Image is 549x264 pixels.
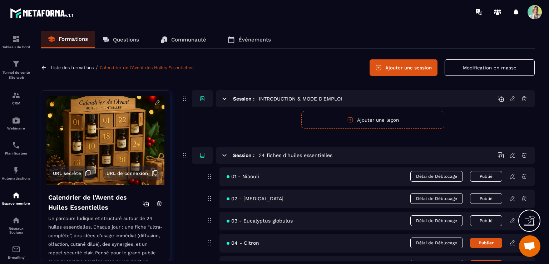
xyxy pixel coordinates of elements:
[370,59,437,76] button: Ajouter une session
[259,152,332,159] h5: 24 fiches d'huiles essentielles
[2,201,30,205] p: Espace membre
[2,85,30,111] a: formationformationCRM
[12,166,20,175] img: automations
[233,152,254,158] h6: Session :
[2,151,30,155] p: Planificateur
[12,91,20,99] img: formation
[10,6,74,19] img: logo
[51,65,94,70] a: Liste des formations
[2,186,30,211] a: automationsautomationsEspace membre
[95,64,98,71] span: /
[238,36,271,43] p: Événements
[221,31,278,48] a: Événements
[2,136,30,161] a: schedulerschedulerPlanificateur
[12,245,20,254] img: email
[2,226,30,234] p: Réseaux Sociaux
[470,238,502,248] button: Publier
[171,36,206,43] p: Communauté
[233,96,254,102] h6: Session :
[49,166,95,180] button: URL secrète
[410,238,463,248] span: Délai de Déblocage
[2,70,30,80] p: Tunnel de vente Site web
[519,235,540,257] div: Ouvrir le chat
[95,31,146,48] a: Questions
[48,192,143,212] h4: Calendrier de l'Avent des Huiles Essentielles
[2,176,30,180] p: Automatisations
[470,193,502,204] button: Publié
[12,116,20,124] img: automations
[113,36,139,43] p: Questions
[59,36,88,42] p: Formations
[410,215,463,226] span: Délai de Déblocage
[2,126,30,130] p: Webinaire
[227,173,259,179] span: 01 - Niaouli
[2,255,30,259] p: E-mailing
[100,65,193,70] a: Calendrier de l'Avent des Huiles Essentielles
[12,191,20,200] img: automations
[2,45,30,49] p: Tableau de bord
[12,141,20,150] img: scheduler
[12,60,20,68] img: formation
[301,111,444,129] button: Ajouter une leçon
[103,166,162,180] button: URL de connexion
[53,171,81,176] span: URL secrète
[470,215,502,226] button: Publié
[46,96,164,185] img: background
[470,171,502,182] button: Publié
[2,111,30,136] a: automationsautomationsWebinaire
[153,31,213,48] a: Communauté
[259,95,342,102] h5: INTRODUCTION & MODE D'EMPLOI
[2,29,30,54] a: formationformationTableau de bord
[410,193,463,204] span: Délai de Déblocage
[2,161,30,186] a: automationsautomationsAutomatisations
[107,171,148,176] span: URL de connexion
[41,31,95,48] a: Formations
[445,59,535,76] button: Modification en masse
[2,101,30,105] p: CRM
[410,171,463,182] span: Délai de Déblocage
[227,240,259,246] span: 04 - Citron
[2,54,30,85] a: formationformationTunnel de vente Site web
[2,211,30,240] a: social-networksocial-networkRéseaux Sociaux
[227,218,293,224] span: 03 - Eucalyptus globulus
[227,196,283,201] span: 02 - [MEDICAL_DATA]
[12,35,20,43] img: formation
[12,216,20,225] img: social-network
